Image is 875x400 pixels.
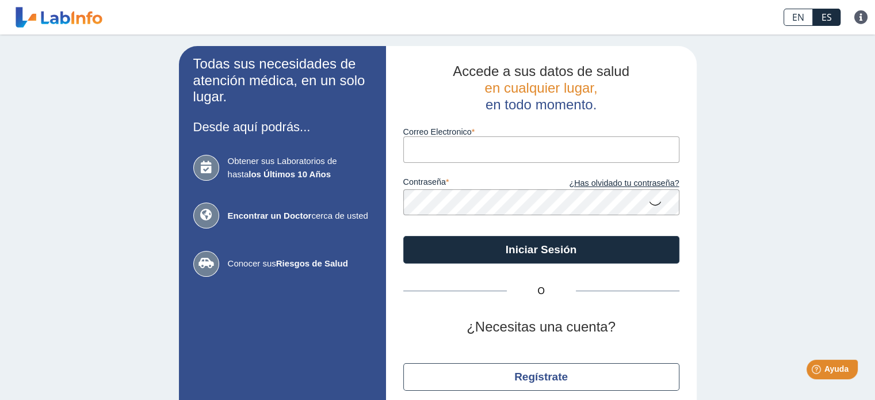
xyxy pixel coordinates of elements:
h2: Todas sus necesidades de atención médica, en un solo lugar. [193,56,372,105]
h3: Desde aquí podrás... [193,120,372,134]
span: en cualquier lugar, [484,80,597,96]
iframe: Help widget launcher [773,355,862,387]
h2: ¿Necesitas una cuenta? [403,319,679,336]
button: Regístrate [403,363,679,391]
b: los Últimos 10 Años [249,169,331,179]
a: ES [813,9,840,26]
label: contraseña [403,177,541,190]
button: Iniciar Sesión [403,236,679,264]
span: cerca de usted [228,209,372,223]
a: ¿Has olvidado tu contraseña? [541,177,679,190]
b: Riesgos de Salud [276,258,348,268]
span: O [507,284,576,298]
a: EN [784,9,813,26]
span: Obtener sus Laboratorios de hasta [228,155,372,181]
label: Correo Electronico [403,127,679,136]
b: Encontrar un Doctor [228,211,312,220]
span: Conocer sus [228,257,372,271]
span: en todo momento. [486,97,597,112]
span: Accede a sus datos de salud [453,63,629,79]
